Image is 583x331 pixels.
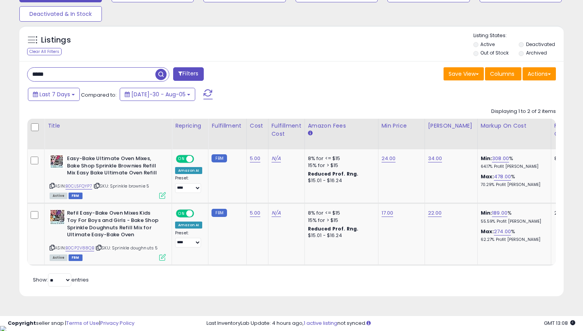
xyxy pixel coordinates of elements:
[428,209,442,217] a: 22.00
[481,155,545,169] div: %
[308,232,372,239] div: $15.01 - $16.24
[308,162,372,169] div: 15% for > $15
[481,219,545,224] p: 55.59% Profit [PERSON_NAME]
[481,164,545,169] p: 64.17% Profit [PERSON_NAME]
[177,210,186,217] span: ON
[554,155,578,162] div: 8
[100,319,134,327] a: Privacy Policy
[69,254,83,261] span: FBM
[50,155,166,198] div: ASIN:
[481,173,494,180] b: Max:
[33,276,89,283] span: Show: entries
[492,209,507,217] a: 189.00
[492,155,509,162] a: 308.00
[491,108,556,115] div: Displaying 1 to 2 of 2 items
[93,183,149,189] span: | SKU: Sprinkle brownie 5
[473,32,564,39] p: Listing States:
[175,167,202,174] div: Amazon AI
[308,210,372,217] div: 8% for <= $15
[490,70,514,78] span: Columns
[177,156,186,162] span: ON
[481,237,545,242] p: 62.27% Profit [PERSON_NAME]
[308,155,372,162] div: 8% for <= $15
[308,171,359,177] b: Reduced Prof. Rng.
[382,122,421,130] div: Min Price
[50,155,65,169] img: 61Y0WkG8ofL._SL40_.jpg
[173,67,203,81] button: Filters
[212,154,227,162] small: FBM
[41,35,71,46] h5: Listings
[250,209,261,217] a: 5.00
[66,319,99,327] a: Terms of Use
[65,245,94,251] a: B0CP2V88QB
[526,41,555,48] label: Deactivated
[95,245,158,251] span: | SKU: Sprinkle doughnuts 5
[308,130,313,137] small: Amazon Fees.
[481,122,548,130] div: Markup on Cost
[308,225,359,232] b: Reduced Prof. Rng.
[494,173,511,181] a: 478.00
[69,193,83,199] span: FBM
[477,119,551,149] th: The percentage added to the cost of goods (COGS) that forms the calculator for Min & Max prices.
[175,222,202,229] div: Amazon AI
[81,91,117,99] span: Compared to:
[485,67,521,80] button: Columns
[382,155,396,162] a: 24.00
[8,320,134,327] div: seller snap | |
[481,228,494,235] b: Max:
[308,177,372,184] div: $15.01 - $16.24
[554,210,578,217] div: 20
[19,6,102,22] button: Deactivated & In Stock
[308,217,372,224] div: 15% for > $15
[67,210,161,240] b: Refil Easy-Bake Oven Mixes Kids Toy For Boys and Girls - Bake Shop Sprinkle Doughnuts Refill Mix ...
[308,122,375,130] div: Amazon Fees
[40,90,70,98] span: Last 7 Days
[131,90,186,98] span: [DATE]-30 - Aug-05
[272,122,301,138] div: Fulfillment Cost
[48,122,169,130] div: Title
[481,210,545,224] div: %
[382,209,394,217] a: 17.00
[526,49,547,56] label: Archived
[304,319,337,327] a: 1 active listing
[50,210,166,260] div: ASIN:
[8,319,36,327] strong: Copyright
[494,228,511,235] a: 274.00
[250,155,261,162] a: 5.00
[428,122,474,130] div: [PERSON_NAME]
[175,176,202,193] div: Preset:
[67,155,161,179] b: Easy-Bake Ultimate Oven Mixes, Bake Shop Sprinkle Brownies Refill Mix Easy Bake Ultimate Oven Refill
[28,88,80,101] button: Last 7 Days
[444,67,484,80] button: Save View
[50,193,67,199] span: All listings currently available for purchase on Amazon
[250,122,265,130] div: Cost
[27,48,62,55] div: Clear All Filters
[50,210,65,225] img: 61TTgyPuZkL._SL40_.jpg
[272,209,281,217] a: N/A
[481,209,492,217] b: Min:
[206,320,575,327] div: Last InventoryLab Update: 4 hours ago, not synced.
[481,228,545,242] div: %
[480,41,495,48] label: Active
[480,49,509,56] label: Out of Stock
[481,173,545,188] div: %
[193,156,205,162] span: OFF
[120,88,195,101] button: [DATE]-30 - Aug-05
[212,209,227,217] small: FBM
[50,254,67,261] span: All listings currently available for purchase on Amazon
[175,230,202,248] div: Preset:
[523,67,556,80] button: Actions
[554,122,581,138] div: Fulfillable Quantity
[428,155,442,162] a: 34.00
[65,183,92,189] a: B0CL5FQYP7
[175,122,205,130] div: Repricing
[212,122,243,130] div: Fulfillment
[193,210,205,217] span: OFF
[544,319,575,327] span: 2025-08-13 13:08 GMT
[272,155,281,162] a: N/A
[481,155,492,162] b: Min:
[481,182,545,188] p: 70.29% Profit [PERSON_NAME]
